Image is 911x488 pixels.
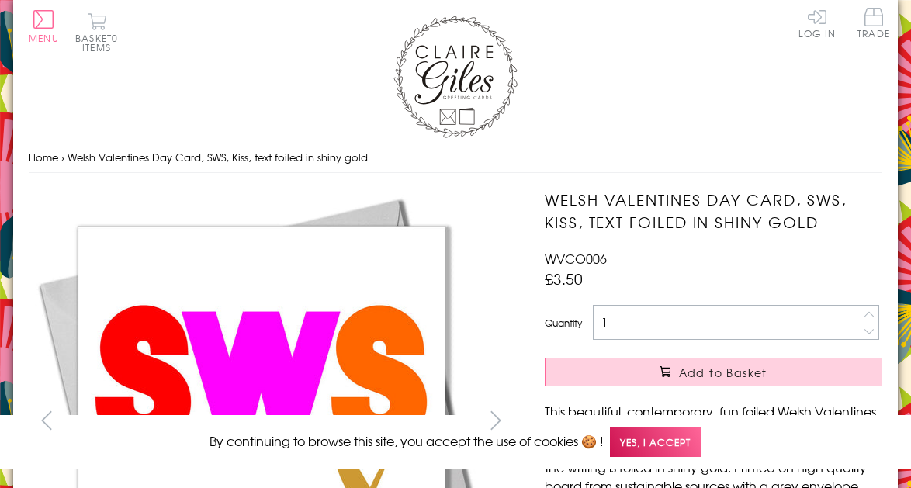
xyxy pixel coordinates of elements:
span: £3.50 [545,268,583,289]
span: Trade [857,8,890,38]
h1: Welsh Valentines Day Card, SWS, Kiss, text foiled in shiny gold [545,189,882,234]
a: Trade [857,8,890,41]
span: Yes, I accept [610,427,701,458]
nav: breadcrumbs [29,142,882,174]
span: WVCO006 [545,249,607,268]
button: Menu [29,10,59,43]
span: Menu [29,31,59,45]
a: Log In [798,8,836,38]
span: 0 items [82,31,118,54]
label: Quantity [545,316,582,330]
span: Add to Basket [679,365,767,380]
span: › [61,150,64,164]
img: Claire Giles Greetings Cards [393,16,518,138]
span: Welsh Valentines Day Card, SWS, Kiss, text foiled in shiny gold [68,150,368,164]
button: Basket0 items [75,12,118,52]
button: next [479,403,514,438]
button: prev [29,403,64,438]
button: Add to Basket [545,358,882,386]
a: Home [29,150,58,164]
